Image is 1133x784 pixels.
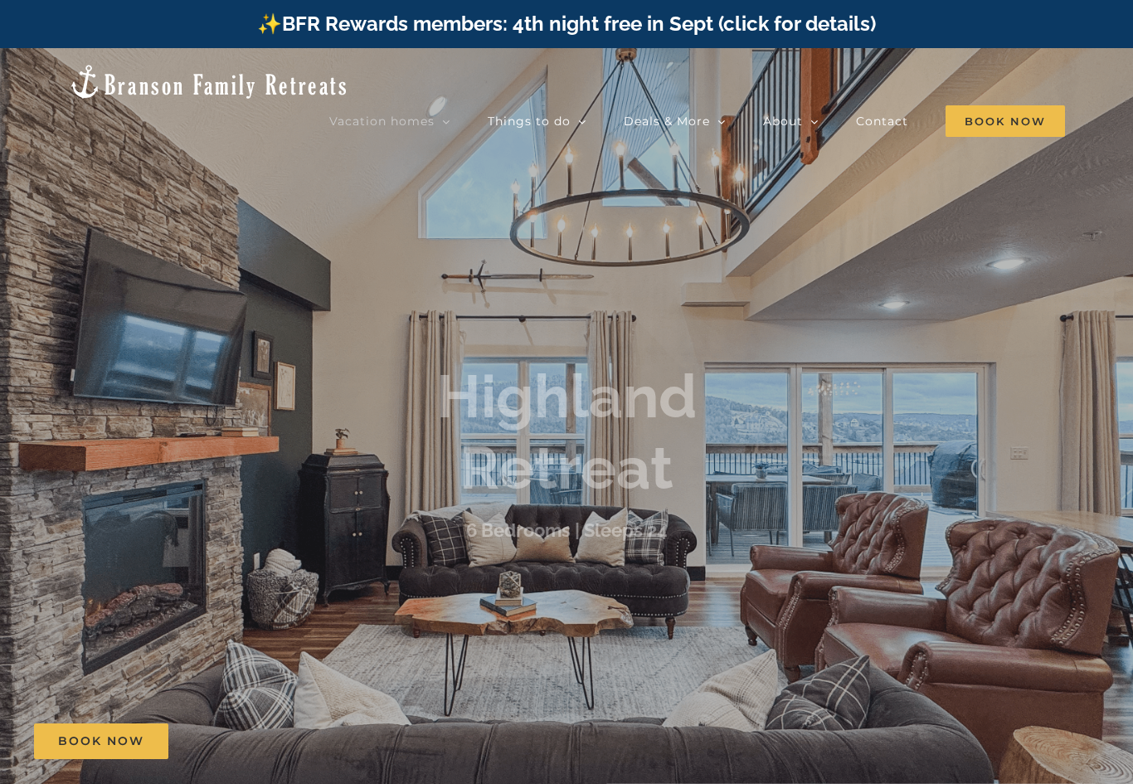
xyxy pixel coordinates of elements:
span: Deals & More [624,115,710,127]
span: Book Now [58,734,144,748]
a: Things to do [488,105,586,138]
span: About [763,115,803,127]
h3: 6 Bedrooms | Sleeps 24 [466,519,668,541]
span: Contact [856,115,908,127]
a: About [763,105,819,138]
a: Contact [856,105,908,138]
span: Book Now [946,105,1065,137]
nav: Main Menu [329,105,1065,138]
img: Branson Family Retreats Logo [68,63,349,100]
b: Highland Retreat [436,361,697,503]
span: Things to do [488,115,571,127]
a: Vacation homes [329,105,450,138]
a: ✨BFR Rewards members: 4th night free in Sept (click for details) [257,12,876,36]
a: Book Now [34,723,168,759]
a: Deals & More [624,105,726,138]
span: Vacation homes [329,115,435,127]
